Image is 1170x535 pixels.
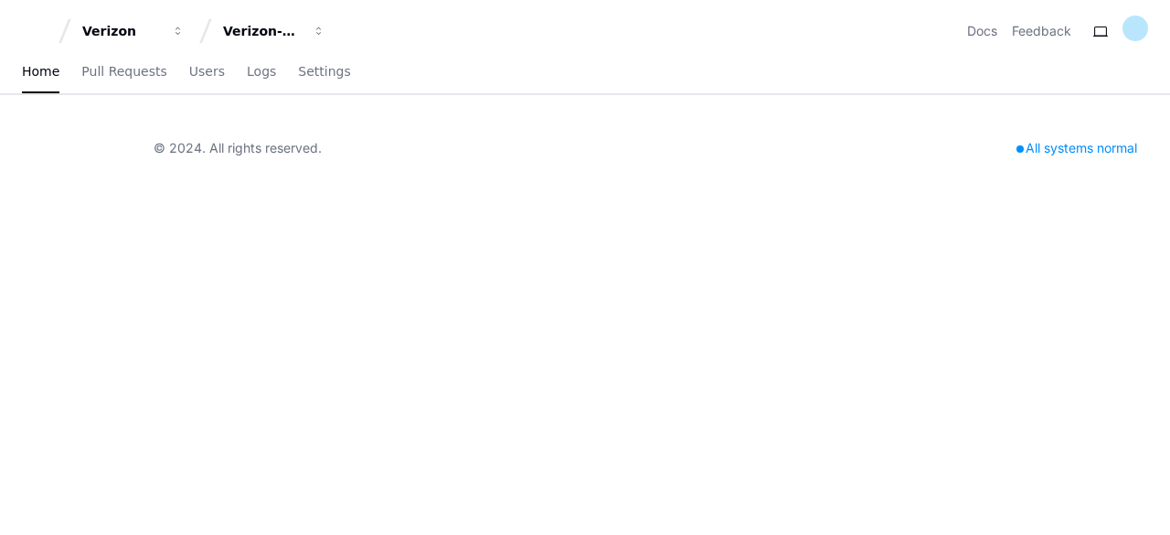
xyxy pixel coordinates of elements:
a: Pull Requests [81,51,166,93]
div: Verizon-Clarify-Order-Management [223,22,302,40]
a: Docs [967,22,997,40]
span: Home [22,66,59,77]
a: Logs [247,51,276,93]
div: All systems normal [1005,135,1148,161]
button: Verizon [75,15,192,48]
span: Logs [247,66,276,77]
span: Pull Requests [81,66,166,77]
div: Verizon [82,22,161,40]
span: Users [189,66,225,77]
a: Home [22,51,59,93]
a: Users [189,51,225,93]
a: Settings [298,51,350,93]
button: Verizon-Clarify-Order-Management [216,15,333,48]
button: Feedback [1012,22,1071,40]
div: © 2024. All rights reserved. [154,139,322,157]
span: Settings [298,66,350,77]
